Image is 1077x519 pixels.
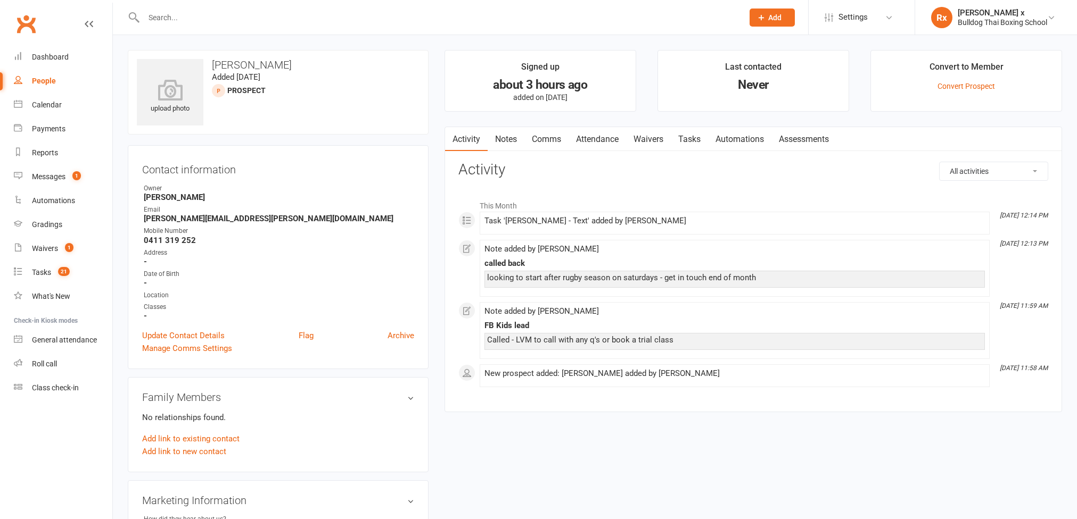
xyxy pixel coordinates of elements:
a: Activity [445,127,488,152]
div: FB Kids lead [484,321,985,330]
a: Payments [14,117,112,141]
div: Email [144,205,414,215]
a: Update Contact Details [142,329,225,342]
h3: Family Members [142,391,414,403]
a: Automations [708,127,771,152]
h3: Activity [458,162,1048,178]
a: Tasks 21 [14,261,112,284]
h3: Contact information [142,160,414,175]
i: [DATE] 12:13 PM [1000,240,1048,247]
a: Attendance [569,127,626,152]
strong: - [144,311,414,321]
a: Manage Comms Settings [142,342,232,355]
a: Reports [14,141,112,165]
li: This Month [458,195,1048,212]
snap: prospect [227,86,266,95]
div: Task '[PERSON_NAME] - Text' added by [PERSON_NAME] [484,216,985,225]
div: People [32,77,56,85]
a: Flag [299,329,314,342]
a: Add link to new contact [142,445,226,458]
a: General attendance kiosk mode [14,328,112,352]
a: Calendar [14,93,112,117]
div: Signed up [521,60,560,79]
time: Added [DATE] [212,72,260,82]
div: upload photo [137,79,203,114]
div: Payments [32,124,65,133]
div: Roll call [32,359,57,368]
div: Rx [931,7,952,28]
a: What's New [14,284,112,308]
div: [PERSON_NAME] x [958,8,1047,18]
span: 1 [65,243,73,252]
span: Add [768,13,782,22]
a: Class kiosk mode [14,376,112,400]
div: Owner [144,183,414,194]
button: Add [750,9,795,27]
div: General attendance [32,336,97,344]
a: Roll call [14,352,112,376]
div: Mobile Number [144,226,414,236]
div: looking to start after rugby season on saturdays - get in touch end of month [487,273,982,282]
span: 21 [58,267,70,276]
a: Automations [14,189,112,213]
div: Note added by [PERSON_NAME] [484,245,985,254]
a: Gradings [14,213,112,237]
a: Waivers [626,127,671,152]
div: Reports [32,148,58,157]
div: Calendar [32,101,62,109]
i: [DATE] 12:14 PM [1000,212,1048,219]
strong: [PERSON_NAME] [144,192,414,202]
div: Automations [32,196,75,205]
div: What's New [32,292,70,300]
div: Classes [144,302,414,312]
a: Waivers 1 [14,237,112,261]
div: Location [144,290,414,300]
div: Class check-in [32,383,79,392]
span: Settings [838,5,868,29]
a: Messages 1 [14,165,112,189]
i: [DATE] 11:58 AM [1000,364,1048,372]
div: Address [144,248,414,258]
div: Note added by [PERSON_NAME] [484,307,985,316]
strong: - [144,278,414,288]
i: [DATE] 11:59 AM [1000,302,1048,309]
div: Date of Birth [144,269,414,279]
a: Notes [488,127,524,152]
a: Comms [524,127,569,152]
a: Clubworx [13,11,39,37]
strong: - [144,257,414,266]
a: Dashboard [14,45,112,69]
div: Dashboard [32,53,69,61]
a: People [14,69,112,93]
a: Assessments [771,127,836,152]
strong: [PERSON_NAME][EMAIL_ADDRESS][PERSON_NAME][DOMAIN_NAME] [144,214,414,223]
p: No relationships found. [142,411,414,424]
h3: Marketing Information [142,495,414,506]
div: Gradings [32,220,62,229]
a: Archive [388,329,414,342]
a: Convert Prospect [938,82,995,90]
div: Never [668,79,839,90]
p: added on [DATE] [455,93,626,102]
div: Last contacted [725,60,782,79]
input: Search... [141,10,736,25]
div: Messages [32,172,65,181]
div: Bulldog Thai Boxing School [958,18,1047,27]
div: Called - LVM to call with any q's or book a trial class [487,336,982,345]
div: Waivers [32,244,58,253]
div: called back [484,259,985,268]
a: Add link to existing contact [142,432,240,445]
div: about 3 hours ago [455,79,626,90]
div: Convert to Member [930,60,1004,79]
span: 1 [72,171,81,180]
a: Tasks [671,127,708,152]
h3: [PERSON_NAME] [137,59,420,71]
div: Tasks [32,268,51,277]
strong: 0411 319 252 [144,236,414,245]
div: New prospect added: [PERSON_NAME] added by [PERSON_NAME] [484,369,985,378]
